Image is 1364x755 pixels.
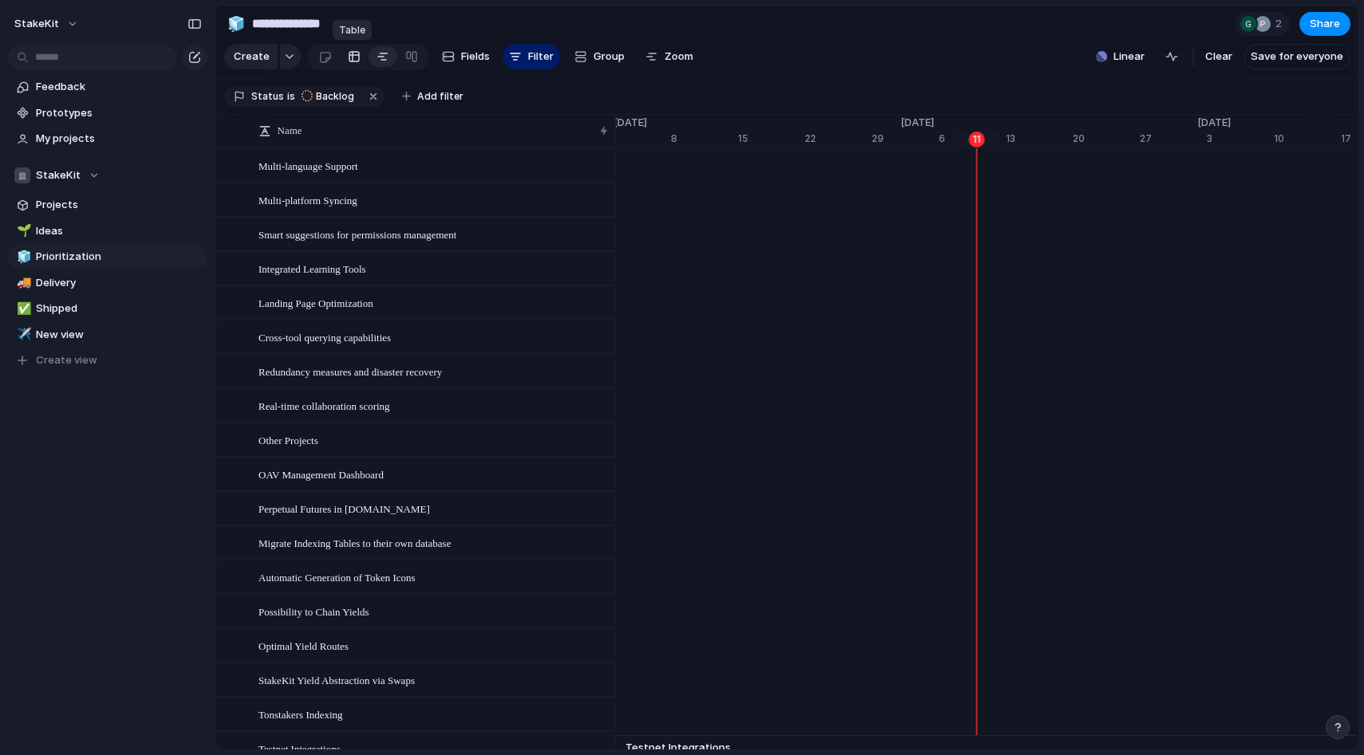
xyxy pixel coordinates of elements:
[234,49,270,65] span: Create
[251,89,284,104] span: Status
[604,115,656,131] span: [DATE]
[14,16,59,32] span: StakeKit
[1310,16,1340,32] span: Share
[284,88,298,105] button: is
[566,44,633,69] button: Group
[14,327,30,343] button: ✈️
[1199,44,1239,69] button: Clear
[392,85,473,108] button: Add filter
[36,249,202,265] span: Prioritization
[36,105,202,121] span: Prototypes
[639,44,700,69] button: Zoom
[8,219,207,243] a: 🌱Ideas
[8,163,207,187] button: StakeKit
[664,49,693,65] span: Zoom
[1006,132,1073,146] div: 13
[17,325,28,344] div: ✈️
[528,49,554,65] span: Filter
[969,132,985,147] div: 11
[36,197,202,213] span: Projects
[1188,115,1240,131] span: [DATE]
[258,328,391,346] span: Cross-tool querying capabilities
[36,131,202,147] span: My projects
[258,431,318,449] span: Other Projects
[36,275,202,291] span: Delivery
[258,499,430,517] span: Perpetual Futures in [DOMAIN_NAME]
[1251,49,1343,65] span: Save for everyone
[738,132,805,146] div: 15
[333,20,372,41] div: Table
[14,249,30,265] button: 🧊
[36,352,97,368] span: Create view
[1244,44,1350,69] button: Save for everyone
[604,132,671,146] div: 1
[1274,132,1341,146] div: 10
[1140,132,1188,146] div: 27
[14,301,30,317] button: ✅
[1275,16,1287,32] span: 2
[461,49,490,65] span: Fields
[316,89,354,104] span: Backlog
[227,13,245,34] div: 🧊
[7,11,87,37] button: StakeKit
[258,670,415,689] span: StakeKit Yield Abstraction via Swaps
[36,327,202,343] span: New view
[8,348,207,372] button: Create view
[1207,132,1274,146] div: 3
[287,89,295,104] span: is
[8,75,207,99] a: Feedback
[223,11,249,37] button: 🧊
[891,115,944,131] span: [DATE]
[1114,49,1145,65] span: Linear
[258,259,366,277] span: Integrated Learning Tools
[671,132,738,146] div: 8
[17,300,28,318] div: ✅
[17,222,28,240] div: 🌱
[224,44,278,69] button: Create
[258,636,349,655] span: Optimal Yield Routes
[258,293,373,312] span: Landing Page Optimization
[503,44,560,69] button: Filter
[17,273,28,292] div: 🚚
[36,301,202,317] span: Shipped
[805,132,872,146] div: 22
[872,132,891,146] div: 29
[8,193,207,217] a: Projects
[1073,132,1140,146] div: 20
[8,323,207,347] a: ✈️New view
[1299,12,1350,36] button: Share
[258,602,369,620] span: Possibility to Chain Yields
[8,101,207,125] a: Prototypes
[258,396,390,415] span: Real-time collaboration scoring
[436,44,496,69] button: Fields
[258,465,384,483] span: OAV Management Dashboard
[17,248,28,266] div: 🧊
[8,271,207,295] a: 🚚Delivery
[939,132,1006,146] div: 6
[258,705,343,723] span: Tonstakers Indexing
[36,167,81,183] span: StakeKit
[8,245,207,269] a: 🧊Prioritization
[258,362,442,380] span: Redundancy measures and disaster recovery
[14,275,30,291] button: 🚚
[258,156,358,175] span: Multi-language Support
[258,568,416,586] span: Automatic Generation of Token Icons
[1205,49,1232,65] span: Clear
[258,191,357,209] span: Multi-platform Syncing
[8,127,207,151] a: My projects
[593,49,625,65] span: Group
[8,297,207,320] a: ✅Shipped
[297,88,364,105] button: Backlog
[36,223,202,239] span: Ideas
[36,79,202,95] span: Feedback
[258,225,456,243] span: Smart suggestions for permissions management
[417,89,463,104] span: Add filter
[258,533,451,552] span: Migrate Indexing Tables to their own database
[1090,45,1151,69] button: Linear
[14,223,30,239] button: 🌱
